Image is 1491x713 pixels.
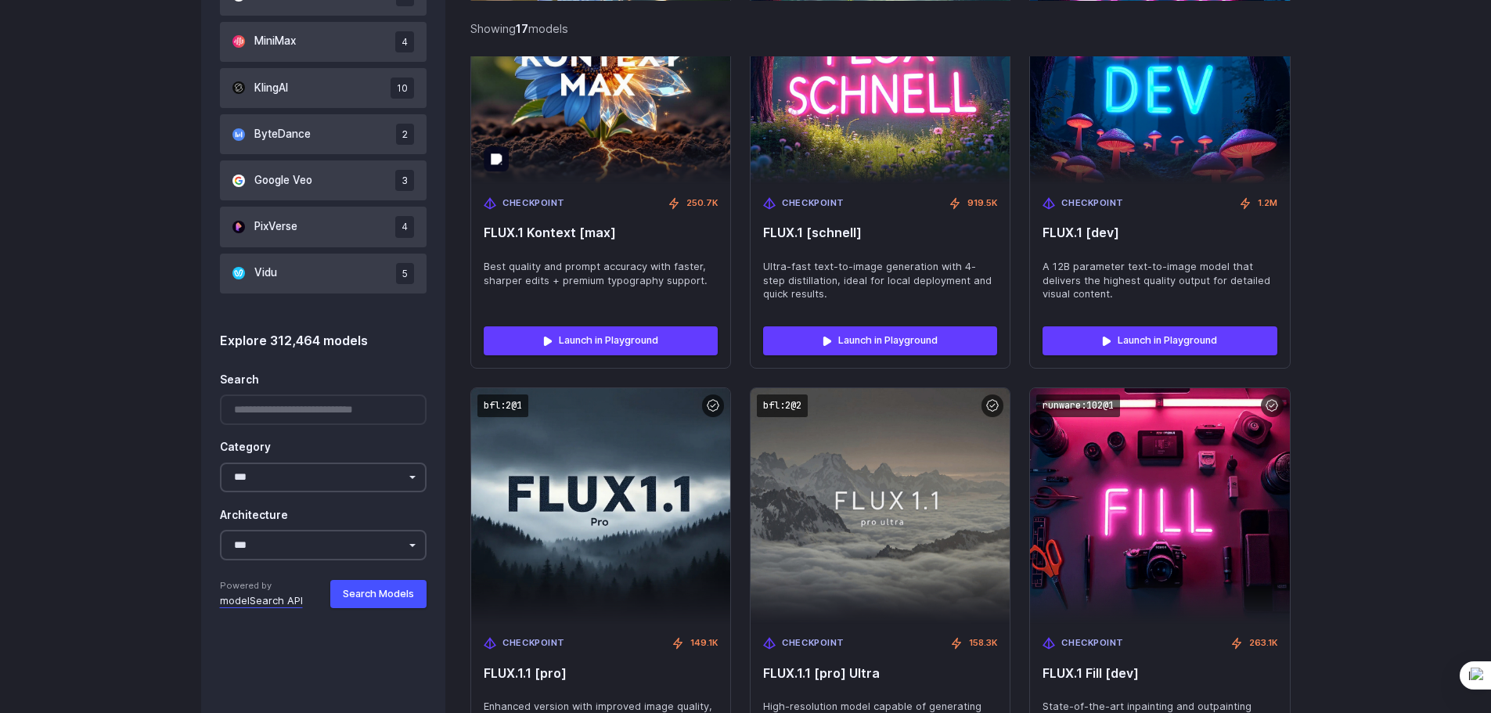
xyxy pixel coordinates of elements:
span: FLUX.1.1 [pro] Ultra [763,666,997,681]
span: FLUX.1 [schnell] [763,225,997,240]
span: FLUX.1 [dev] [1043,225,1277,240]
img: FLUX.1.1 [pro] [471,388,730,624]
select: Category [220,463,427,493]
button: Google Veo 3 [220,160,427,200]
span: 2 [396,124,414,145]
span: Checkpoint [502,196,565,211]
span: ByteDance [254,126,311,143]
a: Launch in Playground [484,326,718,355]
button: PixVerse 4 [220,207,427,247]
span: Ultra-fast text-to-image generation with 4-step distillation, ideal for local deployment and quic... [763,260,997,302]
select: Architecture [220,530,427,560]
a: modelSearch API [220,593,303,609]
img: FLUX.1.1 [pro] Ultra [751,388,1010,624]
span: Checkpoint [782,636,845,650]
span: 250.7K [686,196,718,211]
div: Explore 312,464 models [220,331,427,351]
code: runware:102@1 [1036,394,1120,417]
span: Checkpoint [1061,636,1124,650]
span: Google Veo [254,172,312,189]
span: FLUX.1 Fill [dev] [1043,666,1277,681]
span: Checkpoint [502,636,565,650]
span: 919.5K [967,196,997,211]
strong: 17 [516,21,528,34]
span: PixVerse [254,218,297,236]
span: MiniMax [254,33,296,50]
code: bfl:2@2 [757,394,808,417]
span: 10 [391,77,414,99]
button: KlingAI 10 [220,68,427,108]
span: 3 [395,170,414,191]
img: FLUX.1 Fill [dev] [1030,388,1289,624]
span: KlingAI [254,80,288,97]
label: Category [220,439,271,456]
button: Search Models [330,580,427,608]
span: 4 [395,216,414,237]
a: Launch in Playground [1043,326,1277,355]
span: 1.2M [1258,196,1277,211]
span: Powered by [220,579,303,593]
span: Checkpoint [782,196,845,211]
code: bfl:2@1 [477,394,528,417]
span: Checkpoint [1061,196,1124,211]
span: 5 [396,263,414,284]
button: ByteDance 2 [220,114,427,154]
span: 158.3K [969,636,997,650]
div: Showing models [470,19,568,37]
button: MiniMax 4 [220,22,427,62]
span: 149.1K [690,636,718,650]
label: Search [220,372,259,389]
a: Launch in Playground [763,326,997,355]
button: Vidu 5 [220,254,427,293]
label: Architecture [220,507,288,524]
span: Vidu [254,265,277,282]
span: Best quality and prompt accuracy with faster, sharper edits + premium typography support. [484,260,718,288]
span: FLUX.1 Kontext [max] [484,225,718,240]
span: A 12B parameter text-to-image model that delivers the highest quality output for detailed visual ... [1043,260,1277,302]
span: 263.1K [1249,636,1277,650]
span: 4 [395,31,414,52]
span: FLUX.1.1 [pro] [484,666,718,681]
